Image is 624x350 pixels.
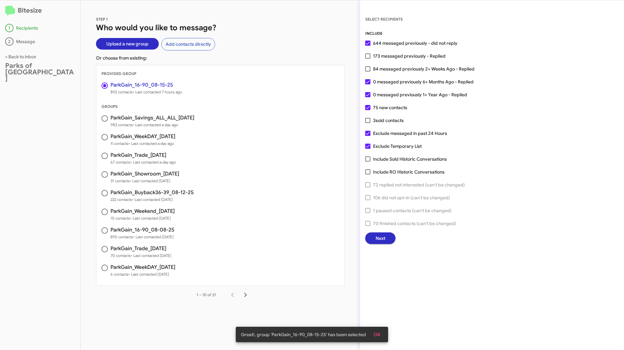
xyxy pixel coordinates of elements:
[131,253,171,258] span: • Last contacted [DATE]
[373,207,452,214] span: 1 paused contacts (can't be changed)
[373,129,447,137] span: Exclude messaged in past 24 Hours
[5,6,15,16] img: logo-minimal.svg
[369,329,386,340] button: OK
[132,197,173,202] span: • Last contacted [DATE]
[110,246,171,251] h3: ParkGain_Trade_[DATE]
[5,24,14,32] div: 1
[133,122,178,127] span: • Last contacted a day ago
[373,78,474,86] span: 0 messaged previously 6+ Months Ago - Replied
[130,160,176,165] span: • Last contacted a day ago
[129,272,169,277] span: • Last contacted [DATE]
[130,178,170,183] span: • Last contacted [DATE]
[376,232,385,244] span: Next
[110,196,194,203] span: 222 contacts
[133,90,182,94] span: • Last contacted 7 hours ago
[110,159,176,166] span: 67 contacts
[110,122,194,128] span: 983 contacts
[373,91,467,99] span: 0 messaged previously 1+ Year Ago - Replied
[110,89,182,95] span: 892 contacts
[96,38,159,50] button: Upload a new group
[110,82,182,88] h3: ParkGain_16-90_08-15-25
[110,215,175,222] span: 15 contacts
[365,30,619,37] div: INCLUDE
[96,55,345,61] p: Or choose from existing:
[129,141,174,146] span: • Last contacted a day ago
[110,115,194,120] h3: ParkGain_Savings_ALL_ALL_[DATE]
[365,232,396,244] button: Next
[110,178,179,184] span: 31 contacts
[376,118,404,123] span: sold contacts
[161,38,215,51] button: Add contacts directly
[110,227,174,232] h3: ParkGain_16-90_08-08-25
[373,155,447,163] span: Include Sold Historic Conversations
[110,134,175,139] h3: ParkGain_WeekDAY_[DATE]
[239,289,252,301] button: Next page
[96,23,345,33] h1: Who would you like to message?
[5,37,75,46] div: Message
[373,194,450,202] span: 106 did not opt-in (can't be changed)
[241,331,366,338] span: Great!, group 'ParkGain_16-90_08-15-25' has been selected
[374,329,380,340] span: OK
[96,17,108,22] span: STEP 1
[373,142,422,150] span: Exclude Temporary List
[110,190,194,195] h3: ParkGain_Buyback36-39_08-12-25
[110,234,174,240] span: 895 contacts
[373,65,475,73] span: 84 messaged previously 2+ Weeks Ago - Replied
[373,39,457,47] span: 644 messaged previously - did not reply
[197,292,216,298] div: 1 – 10 of 21
[96,103,344,110] div: GROUPS
[110,153,176,158] h3: ParkGain_Trade_[DATE]
[373,181,465,189] span: 72 replied not interested (can't be changed)
[226,289,239,301] button: Previous page
[5,5,75,16] h2: Bitesize
[110,209,175,214] h3: ParkGain_Weekend_[DATE]
[373,168,445,176] span: Include RO Historic Conversations
[110,171,179,176] h3: ParkGain_Showroom_[DATE]
[5,37,14,46] div: 2
[373,117,404,124] span: 3
[365,17,403,22] span: SELECT RECIPIENTS
[373,220,456,227] span: 70 finished contacts (can't be changed)
[106,38,149,50] span: Upload a new group
[130,216,171,221] span: • Last contacted [DATE]
[5,54,36,60] a: < Back to inbox
[110,271,175,278] span: 6 contacts
[373,104,407,111] span: 75 new contacts
[133,234,174,239] span: • Last contacted [DATE]
[96,71,344,77] div: PROVIDED GROUP
[110,252,171,259] span: 70 contacts
[5,62,75,82] div: Parks of [GEOGRAPHIC_DATA]
[373,52,446,60] span: 173 messaged previously - Replied
[110,140,175,147] span: 4 contacts
[5,24,75,32] div: Recipients
[110,265,175,270] h3: ParkGain_WeekDAY_[DATE]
